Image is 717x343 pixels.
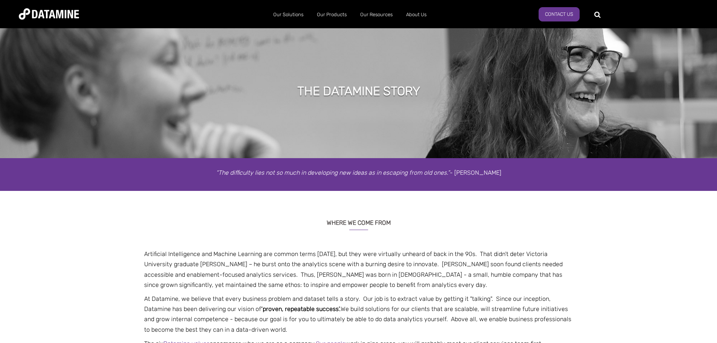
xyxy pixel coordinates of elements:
[399,5,433,24] a: About Us
[19,8,79,20] img: Datamine
[261,305,341,313] span: ‘proven, repeatable success’.
[310,5,353,24] a: Our Products
[139,249,579,290] p: Artificial Intelligence and Machine Learning are common terms [DATE], but they were virtually unh...
[139,210,579,230] h3: WHERE WE COME FROM
[266,5,310,24] a: Our Solutions
[139,168,579,178] p: - [PERSON_NAME]
[297,83,420,99] h1: THE DATAMINE STORY
[353,5,399,24] a: Our Resources
[216,169,450,176] em: “The difficulty lies not so much in developing new ideas as in escaping from old ones.”
[539,7,580,21] a: Contact us
[139,294,579,335] p: At Datamine, we believe that every business problem and dataset tells a story. Our job is to extr...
